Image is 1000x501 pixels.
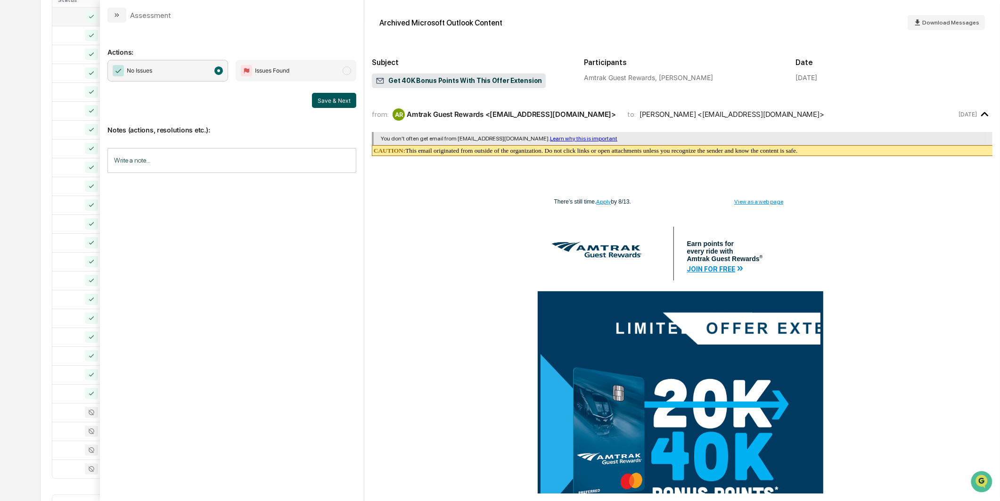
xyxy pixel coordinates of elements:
div: 🖐️ [9,120,17,127]
div: Amtrak Guest Rewards, [PERSON_NAME] [584,74,781,82]
div: 🗄️ [68,120,76,127]
img: OFFER EXTENDED [541,297,820,346]
span: » [737,262,744,274]
h2: Date [795,58,992,67]
button: Save & Next [312,93,356,108]
span: There’s still time. by 8/13. [554,198,631,205]
a: 🖐️Preclearance [6,115,65,132]
div: AR [393,108,405,121]
div: Assessment [130,11,171,20]
span: Earn points for every ride with [687,240,734,255]
div: We're available if you need us! [32,82,119,89]
a: 🔎Data Lookup [6,133,63,150]
a: JOIN FOR FREE » [687,265,744,273]
span: Issues Found [255,66,289,75]
button: Download Messages [908,15,985,30]
div: [DATE] [795,74,817,82]
div: Amtrak Guest Rewards <[EMAIL_ADDRESS][DOMAIN_NAME]> [407,110,616,119]
div: Archived Microsoft Outlook Content [379,18,502,27]
p: How can we help? [9,20,172,35]
time: Wednesday, August 6, 2025 at 3:13:26 PM [959,111,977,118]
span: JOIN FOR FREE [687,265,736,273]
p: Notes (actions, resolutions etc.): [107,115,356,134]
img: Flag [241,65,252,76]
div: [PERSON_NAME] <[EMAIL_ADDRESS][DOMAIN_NAME]> [639,110,824,119]
a: Apply [596,198,611,205]
div: This email originated from outside of the organization. Do not click links or open attachments un... [372,145,996,156]
div: You don't often get email from [EMAIL_ADDRESS][DOMAIN_NAME]. [381,135,985,142]
h2: Subject [372,58,569,67]
span: Get 40K Bonus Points With This Offer Extension [376,76,542,86]
span: Download Messages [922,19,979,26]
div: 🔎 [9,138,17,145]
span: CAUTION: [374,147,405,154]
sup: ® [760,255,763,259]
a: Powered byPylon [66,159,114,167]
span: from: [372,110,389,119]
span: Data Lookup [19,137,59,146]
img: 1746055101610-c473b297-6a78-478c-a979-82029cc54cd1 [9,72,26,89]
span: to: [627,110,636,119]
a: Learn why this is important [550,135,617,142]
iframe: Open customer support [970,470,995,495]
a: View as a web page [734,198,783,205]
span: Amtrak Guest Rewards [687,255,763,263]
p: Actions: [107,37,356,56]
span: Preclearance [19,119,61,128]
span: No Issues [127,66,152,75]
button: Start new chat [160,75,172,86]
a: Amtrak [549,242,658,258]
img: Checkmark [113,65,124,76]
span: Attestations [78,119,117,128]
span: Pylon [94,160,114,167]
a: 🗄️Attestations [65,115,121,132]
div: Start new chat [32,72,155,82]
img: Amtrak Guest Rewards [549,242,644,258]
h2: Participants [584,58,781,67]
